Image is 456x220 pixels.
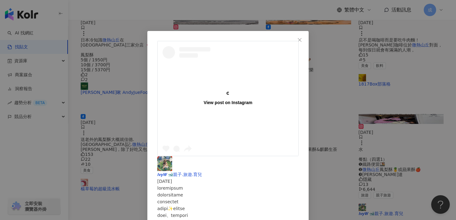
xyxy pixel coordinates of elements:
span: 𝙄𝙫𝙮𝙒 🐋親子.旅遊.育兒 [157,172,202,177]
img: KOL Avatar [157,156,172,171]
span: close [297,37,302,42]
a: View post on Instagram [158,41,298,156]
a: KOL Avatar𝙄𝙫𝙮𝙒 🐋親子.旅遊.育兒 [157,156,299,177]
button: Close [293,34,306,46]
div: [DATE] [157,178,299,185]
div: View post on Instagram [204,100,253,105]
